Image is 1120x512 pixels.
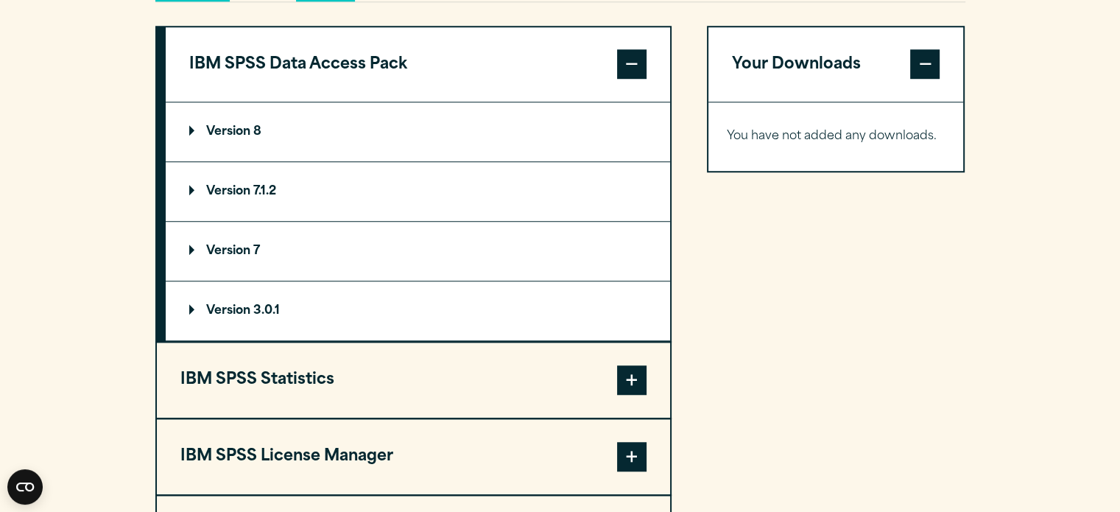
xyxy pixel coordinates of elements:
p: Version 7 [189,245,260,257]
summary: Version 3.0.1 [166,281,670,340]
summary: Version 7.1.2 [166,162,670,221]
button: IBM SPSS License Manager [157,419,670,494]
button: IBM SPSS Data Access Pack [166,27,670,102]
p: You have not added any downloads. [727,126,945,147]
div: Your Downloads [708,102,964,171]
p: Version 8 [189,126,261,138]
button: IBM SPSS Statistics [157,343,670,418]
div: IBM SPSS Data Access Pack [166,102,670,341]
summary: Version 7 [166,222,670,281]
button: Open CMP widget [7,469,43,505]
button: Your Downloads [708,27,964,102]
summary: Version 8 [166,102,670,161]
p: Version 7.1.2 [189,186,276,197]
p: Version 3.0.1 [189,305,280,317]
